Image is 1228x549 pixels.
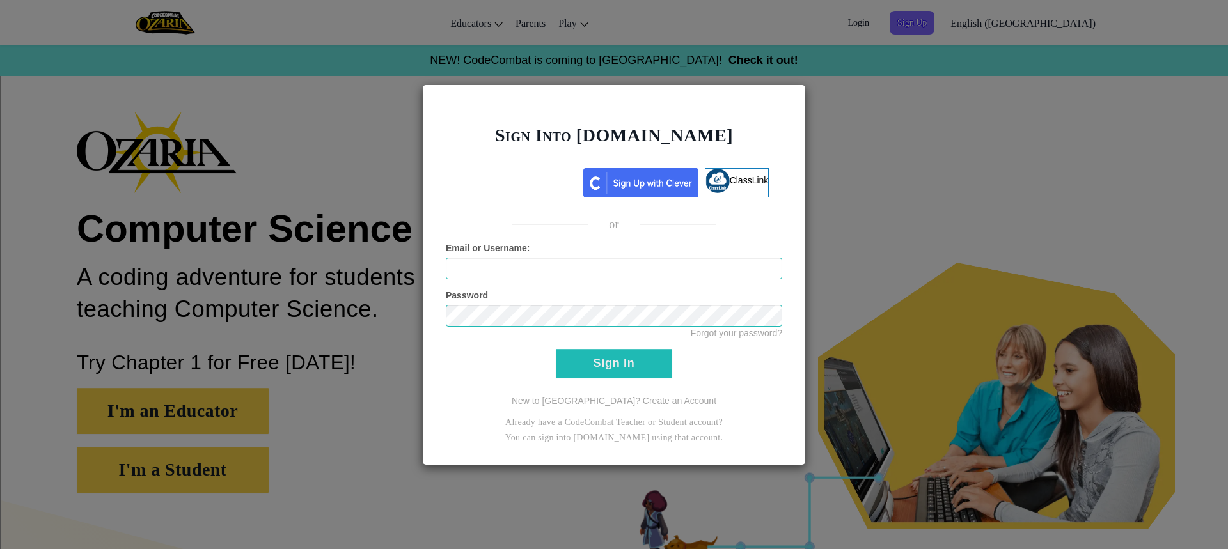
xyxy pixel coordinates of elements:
[609,217,619,232] p: or
[5,30,1223,42] div: Sort A > Z
[583,168,698,197] img: clever_sso_button@2x.png
[512,396,716,406] a: New to [GEOGRAPHIC_DATA]? Create an Account
[5,17,118,30] input: Search outlines
[556,349,672,378] input: Sign In
[446,243,527,253] span: Email or Username
[446,123,782,160] h2: Sign Into [DOMAIN_NAME]
[691,328,782,338] a: Forgot your password?
[5,53,1223,65] div: Move To ...
[446,415,782,430] p: Already have a CodeCombat Teacher or Student account?
[446,290,488,300] span: Password
[5,76,1223,88] div: Options
[5,42,1223,53] div: Sort New > Old
[5,5,267,17] div: Home
[705,169,730,193] img: classlink-logo-small.png
[446,430,782,445] p: You can sign into [DOMAIN_NAME] using that account.
[446,242,530,254] label: :
[453,167,583,195] iframe: Sign in with Google Button
[5,88,1223,99] div: Sign out
[5,65,1223,76] div: Delete
[730,174,769,185] span: ClassLink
